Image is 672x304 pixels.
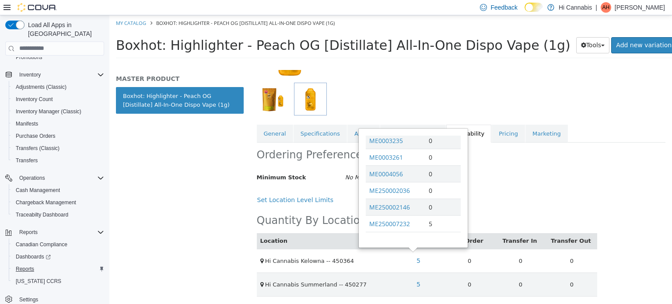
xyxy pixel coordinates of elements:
[12,276,65,287] a: [US_STATE] CCRS
[184,109,238,128] a: Specifications
[316,200,351,217] td: 5
[16,84,66,91] span: Adjustments (Classic)
[12,119,104,129] span: Manifests
[345,222,376,229] a: On Order
[9,251,108,263] a: Dashboards
[9,105,108,118] button: Inventory Manager (Classic)
[12,52,104,63] span: Promotions
[316,150,351,167] td: 0
[7,4,37,11] a: My Catalog
[16,157,38,164] span: Transfers
[19,296,38,303] span: Settings
[437,234,488,257] td: 0
[9,93,108,105] button: Inventory Count
[16,120,38,127] span: Manifests
[525,3,543,12] input: Dark Mode
[12,155,104,166] span: Transfers
[467,22,500,38] button: Tools
[316,117,351,133] td: 0
[559,2,592,13] p: Hi Cannabis
[16,54,42,61] span: Promotions
[12,106,85,117] a: Inventory Manager (Classic)
[12,143,104,154] span: Transfers (Classic)
[47,4,225,11] span: Boxhot: Highlighter - Peach OG [Distillate] All-In-One Dispo Vape (1g)
[156,266,257,273] span: Hi Cannabis Summerland -- 450277
[12,131,104,141] span: Purchase Orders
[12,252,54,262] a: Dashboards
[236,159,301,165] i: No Minimum Stock Set
[147,109,184,128] a: General
[16,211,68,218] span: Traceabilty Dashboard
[302,261,316,277] a: 5
[12,276,104,287] span: Washington CCRS
[490,3,517,12] span: Feedback
[302,238,316,254] a: 5
[271,109,336,128] a: Product Behaviors
[16,278,61,285] span: [US_STATE] CCRS
[12,94,104,105] span: Inventory Count
[16,199,76,206] span: Chargeback Management
[9,238,108,251] button: Canadian Compliance
[12,185,104,196] span: Cash Management
[16,145,59,152] span: Transfers (Classic)
[316,167,351,183] td: 0
[12,119,42,129] a: Manifests
[7,22,461,38] span: Boxhot: Highlighter - Peach OG [Distillate] All-In-One Dispo Vape (1g)
[2,172,108,184] button: Operations
[9,263,108,275] button: Reports
[2,69,108,81] button: Inventory
[7,59,134,67] h5: MASTER PRODUCT
[337,109,382,128] a: Availability
[9,118,108,130] button: Manifests
[16,96,53,103] span: Inventory Count
[12,82,104,92] span: Adjustments (Classic)
[12,131,59,141] a: Purchase Orders
[601,2,611,13] div: Amy Houle
[9,184,108,196] button: Cash Management
[17,3,57,12] img: Cova
[16,187,60,194] span: Cash Management
[260,171,301,179] a: ME250002036
[12,210,72,220] a: Traceabilty Dashboard
[12,252,104,262] span: Dashboards
[335,234,386,257] td: 0
[12,197,80,208] a: Chargeback Management
[19,229,38,236] span: Reports
[19,175,45,182] span: Operations
[9,209,108,221] button: Traceabilty Dashboard
[16,133,56,140] span: Purchase Orders
[16,70,104,80] span: Inventory
[12,143,63,154] a: Transfers (Classic)
[147,199,257,212] h2: Quantity By Location
[260,138,294,146] a: ME0003261
[615,2,665,13] p: [PERSON_NAME]
[316,133,351,150] td: 0
[316,183,351,200] td: 0
[16,173,49,183] button: Operations
[16,70,44,80] button: Inventory
[12,94,56,105] a: Inventory Count
[386,234,437,257] td: 0
[238,109,270,128] a: Assets
[12,197,104,208] span: Chargeback Management
[441,222,483,229] a: Transfer Out
[16,108,81,115] span: Inventory Manager (Classic)
[9,81,108,93] button: Adjustments (Classic)
[12,155,41,166] a: Transfers
[151,221,180,230] button: Location
[12,210,104,220] span: Traceabilty Dashboard
[382,109,416,128] a: Pricing
[12,264,104,274] span: Reports
[12,82,70,92] a: Adjustments (Classic)
[260,188,301,196] a: ME250002146
[147,133,259,147] h2: Ordering Preferences
[12,185,63,196] a: Cash Management
[12,264,38,274] a: Reports
[7,72,134,98] a: Boxhot: Highlighter - Peach OG [Distillate] All-In-One Dispo Vape (1g)
[9,275,108,287] button: [US_STATE] CCRS
[16,227,41,238] button: Reports
[437,257,488,281] td: 0
[12,239,104,250] span: Canadian Compliance
[2,226,108,238] button: Reports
